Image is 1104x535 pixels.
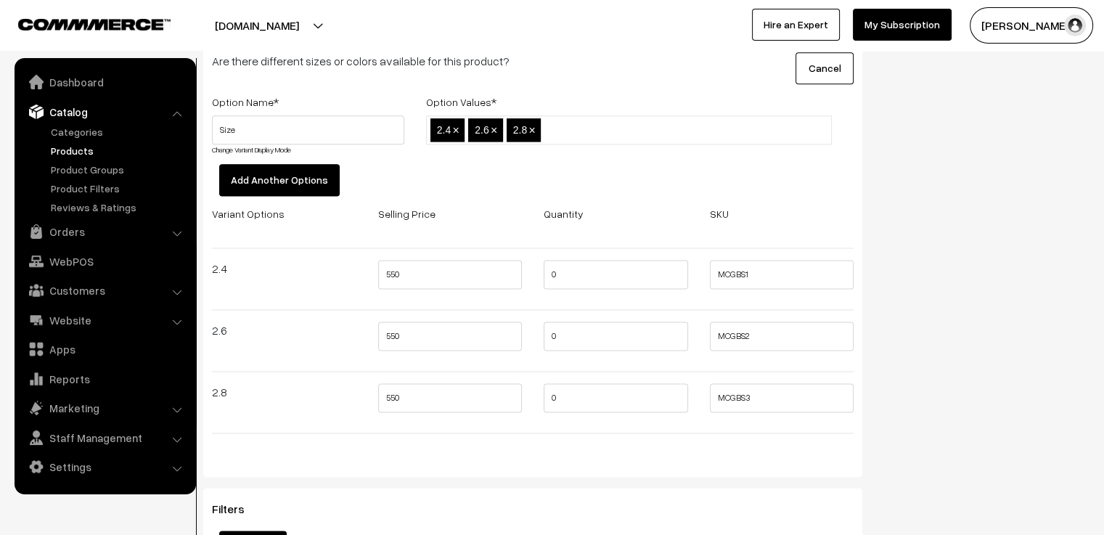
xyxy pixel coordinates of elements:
[164,7,350,44] button: [DOMAIN_NAME]
[18,248,191,274] a: WebPOS
[544,322,688,351] input: Quantity
[212,383,356,401] div: 2.8
[437,124,451,136] span: 2.4
[513,124,527,136] span: 2.8
[212,206,285,221] label: Variant Options
[47,143,191,158] a: Products
[18,307,191,333] a: Website
[544,383,688,412] input: Quantity
[18,219,191,245] a: Orders
[18,336,191,362] a: Apps
[18,366,191,392] a: Reports
[528,124,535,136] span: ×
[18,454,191,480] a: Settings
[18,425,191,451] a: Staff Management
[212,502,262,516] span: Filters
[796,52,854,84] button: Cancel
[710,206,729,221] label: SKU
[491,124,497,136] span: ×
[212,52,632,70] p: Are there different sizes or colors available for this product?
[544,206,584,221] label: Quantity
[18,395,191,421] a: Marketing
[212,94,279,110] label: Option Name
[544,260,688,289] input: Quantity
[426,94,496,110] label: Option Values
[853,9,952,41] a: My Subscription
[47,162,191,177] a: Product Groups
[212,115,404,144] input: Option Name
[710,322,854,351] input: SKU
[212,260,356,277] div: 2.4
[212,322,356,339] div: 2.6
[378,322,523,351] input: Price
[1064,15,1086,36] img: user
[752,9,840,41] a: Hire an Expert
[47,124,191,139] a: Categories
[378,383,523,412] input: Price
[378,260,523,289] input: Price
[378,206,436,221] label: Selling Price
[219,164,340,196] button: Add Another Options
[475,124,488,136] span: 2.6
[452,124,459,136] span: ×
[18,69,191,95] a: Dashboard
[47,200,191,215] a: Reviews & Ratings
[47,181,191,196] a: Product Filters
[212,145,291,154] a: Change Variant Display Mode
[18,277,191,303] a: Customers
[710,260,854,289] input: SKU
[18,99,191,125] a: Catalog
[710,383,854,412] input: SKU
[970,7,1093,44] button: [PERSON_NAME] C
[18,15,145,32] a: COMMMERCE
[18,19,171,30] img: COMMMERCE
